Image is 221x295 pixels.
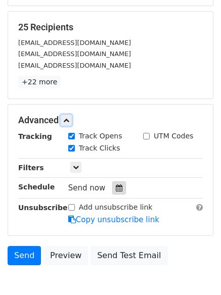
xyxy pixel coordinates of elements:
[18,50,131,58] small: [EMAIL_ADDRESS][DOMAIN_NAME]
[18,62,131,69] small: [EMAIL_ADDRESS][DOMAIN_NAME]
[18,76,61,88] a: +22 more
[68,183,106,192] span: Send now
[18,164,44,172] strong: Filters
[79,143,120,154] label: Track Clicks
[18,115,203,126] h5: Advanced
[170,247,221,295] iframe: Chat Widget
[91,246,167,265] a: Send Test Email
[68,215,159,224] a: Copy unsubscribe link
[18,22,203,33] h5: 25 Recipients
[8,246,41,265] a: Send
[18,183,55,191] strong: Schedule
[18,204,68,212] strong: Unsubscribe
[154,131,193,141] label: UTM Codes
[43,246,88,265] a: Preview
[18,132,52,140] strong: Tracking
[18,39,131,46] small: [EMAIL_ADDRESS][DOMAIN_NAME]
[79,131,122,141] label: Track Opens
[79,202,153,213] label: Add unsubscribe link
